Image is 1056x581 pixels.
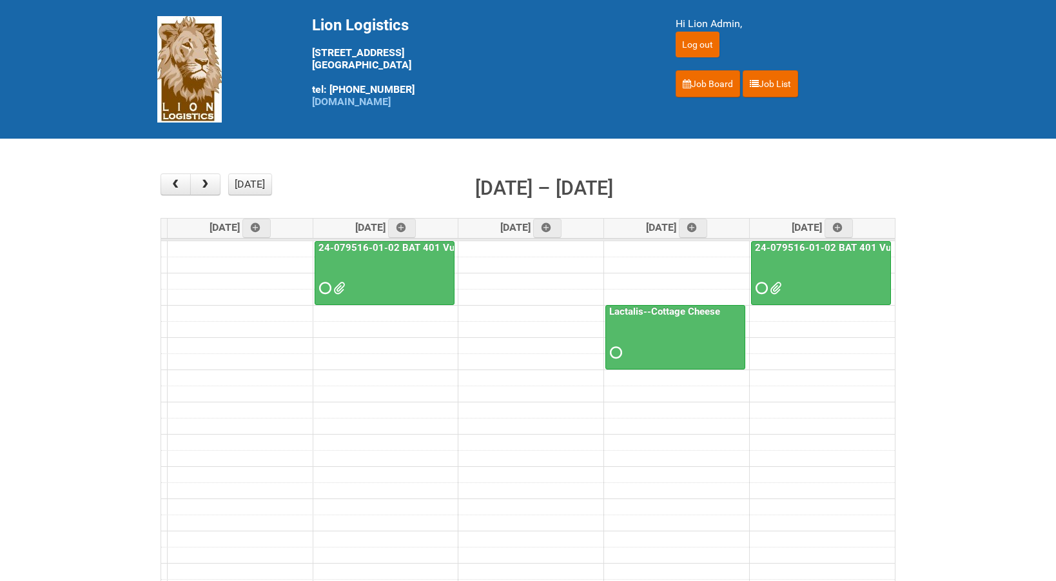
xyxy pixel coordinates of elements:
div: Hi Lion Admin, [676,16,899,32]
span: [DATE] [500,221,562,233]
a: Add an event [533,219,562,238]
span: Requested [610,348,619,357]
a: 24-079516-01-02 BAT 401 Vuse Box RCT [315,241,455,306]
div: [STREET_ADDRESS] [GEOGRAPHIC_DATA] tel: [PHONE_NUMBER] [312,16,643,108]
button: [DATE] [228,173,272,195]
a: Lactalis--Cottage Cheese [605,305,745,369]
a: Lion Logistics [157,63,222,75]
a: Add an event [242,219,271,238]
input: Log out [676,32,719,57]
a: Add an event [388,219,416,238]
a: Add an event [825,219,853,238]
span: [DATE] [355,221,416,233]
a: Job List [743,70,798,97]
span: GROUP 1000.jpg 24-079516-01 BAT 401 Vuse Box RCT - Address File - 5th Batch 10.2.xlsx RAIBAT Vuse... [770,284,779,293]
a: Add an event [679,219,707,238]
h2: [DATE] – [DATE] [475,173,613,203]
span: [DATE] [792,221,853,233]
a: Lactalis--Cottage Cheese [607,306,723,317]
span: Lion Logistics [312,16,409,34]
span: Requested [319,284,328,293]
a: [DOMAIN_NAME] [312,95,391,108]
span: [DATE] [210,221,271,233]
a: 24-079516-01-02 BAT 401 Vuse Box RCT [752,242,944,253]
span: Requested [756,284,765,293]
img: Lion Logistics [157,16,222,123]
a: Job Board [676,70,740,97]
a: 24-079516-01-02 BAT 401 Vuse Box RCT [316,242,508,253]
a: 24-079516-01-02 BAT 401 Vuse Box RCT [751,241,892,306]
span: [DATE] [646,221,707,233]
span: GROUP 1000.jpg 24-079516-01 BAT 401 Vuse Box RCT - Address File - 4th Batch 9.30.xlsx RAIBAT Vuse... [333,284,342,293]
